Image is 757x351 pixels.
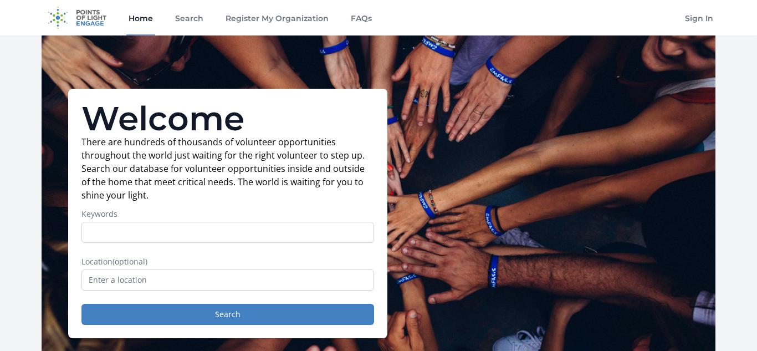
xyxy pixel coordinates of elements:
[81,135,374,202] p: There are hundreds of thousands of volunteer opportunities throughout the world just waiting for ...
[112,256,147,267] span: (optional)
[81,208,374,220] label: Keywords
[81,269,374,291] input: Enter a location
[81,304,374,325] button: Search
[81,102,374,135] h1: Welcome
[81,256,374,267] label: Location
